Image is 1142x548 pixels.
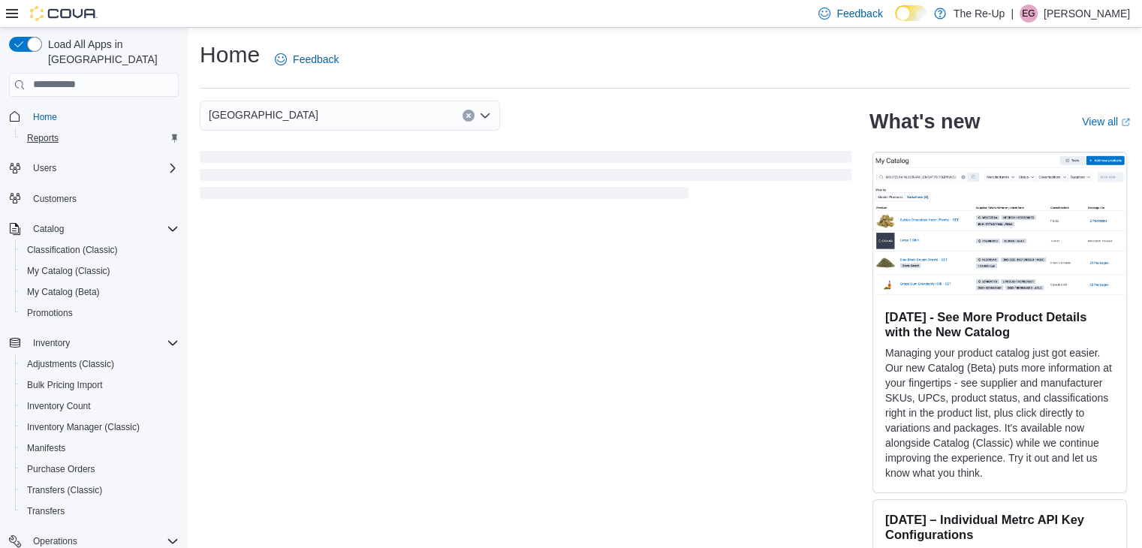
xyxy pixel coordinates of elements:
span: Transfers (Classic) [21,481,179,499]
h3: [DATE] - See More Product Details with the New Catalog [885,309,1114,339]
button: Reports [15,128,185,149]
span: My Catalog (Classic) [27,265,110,277]
a: Reports [21,129,65,147]
img: Cova [30,6,98,21]
span: Users [27,159,179,177]
button: Promotions [15,303,185,324]
span: Manifests [21,439,179,457]
span: Feedback [293,52,339,67]
span: Promotions [21,304,179,322]
button: My Catalog (Classic) [15,260,185,282]
span: Inventory Manager (Classic) [27,421,140,433]
svg: External link [1121,118,1130,127]
p: Managing your product catalog just got easier. Our new Catalog (Beta) puts more information at yo... [885,345,1114,480]
span: Bulk Pricing Import [27,379,103,391]
button: Bulk Pricing Import [15,375,185,396]
span: Catalog [27,220,179,238]
span: Load All Apps in [GEOGRAPHIC_DATA] [42,37,179,67]
span: Inventory [33,337,70,349]
span: Manifests [27,442,65,454]
a: Promotions [21,304,79,322]
span: Inventory [27,334,179,352]
button: Catalog [27,220,70,238]
span: My Catalog (Beta) [27,286,100,298]
a: Inventory Manager (Classic) [21,418,146,436]
button: Users [3,158,185,179]
button: Home [3,106,185,128]
span: Operations [33,535,77,547]
span: Reports [21,129,179,147]
button: My Catalog (Beta) [15,282,185,303]
span: Bulk Pricing Import [21,376,179,394]
h3: [DATE] – Individual Metrc API Key Configurations [885,512,1114,542]
span: Home [27,107,179,126]
span: Reports [27,132,59,144]
span: Purchase Orders [27,463,95,475]
span: Loading [200,154,851,202]
button: Manifests [15,438,185,459]
a: Manifests [21,439,71,457]
span: Classification (Classic) [21,241,179,259]
button: Classification (Classic) [15,239,185,260]
a: Transfers [21,502,71,520]
span: Adjustments (Classic) [21,355,179,373]
span: Transfers [21,502,179,520]
span: Home [33,111,57,123]
button: Adjustments (Classic) [15,354,185,375]
a: Customers [27,190,83,208]
p: The Re-Up [954,5,1005,23]
a: Home [27,108,63,126]
span: Dark Mode [895,21,896,22]
a: Purchase Orders [21,460,101,478]
input: Dark Mode [895,5,927,21]
span: Feedback [836,6,882,21]
button: Transfers [15,501,185,522]
button: Transfers (Classic) [15,480,185,501]
a: My Catalog (Beta) [21,283,106,301]
span: Inventory Count [21,397,179,415]
a: Adjustments (Classic) [21,355,120,373]
span: Catalog [33,223,64,235]
span: Transfers [27,505,65,517]
span: Purchase Orders [21,460,179,478]
span: Customers [33,193,77,205]
p: | [1011,5,1014,23]
span: Inventory Manager (Classic) [21,418,179,436]
button: Inventory Count [15,396,185,417]
button: Inventory [3,333,185,354]
div: Elliot Grunden [1020,5,1038,23]
a: Inventory Count [21,397,97,415]
h2: What's new [869,110,980,134]
a: My Catalog (Classic) [21,262,116,280]
span: Promotions [27,307,73,319]
a: Feedback [269,44,345,74]
span: Users [33,162,56,174]
button: Inventory [27,334,76,352]
a: Transfers (Classic) [21,481,108,499]
span: EG [1022,5,1035,23]
h1: Home [200,40,260,70]
span: Inventory Count [27,400,91,412]
p: [PERSON_NAME] [1044,5,1130,23]
span: Classification (Classic) [27,244,118,256]
span: My Catalog (Beta) [21,283,179,301]
button: Purchase Orders [15,459,185,480]
button: Inventory Manager (Classic) [15,417,185,438]
button: Customers [3,188,185,209]
a: Bulk Pricing Import [21,376,109,394]
button: Clear input [463,110,475,122]
button: Open list of options [479,110,491,122]
span: My Catalog (Classic) [21,262,179,280]
span: Transfers (Classic) [27,484,102,496]
span: [GEOGRAPHIC_DATA] [209,106,318,124]
button: Catalog [3,218,185,239]
button: Users [27,159,62,177]
span: Customers [27,189,179,208]
a: Classification (Classic) [21,241,124,259]
span: Adjustments (Classic) [27,358,114,370]
a: View allExternal link [1082,116,1130,128]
